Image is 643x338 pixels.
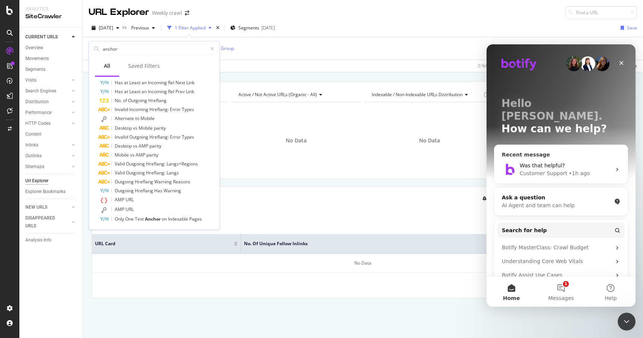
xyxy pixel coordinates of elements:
span: Hreflang: [146,170,167,176]
span: Error [170,106,182,113]
button: Segments[DATE] [227,22,278,34]
div: Explorer Bookmarks [25,188,66,196]
button: Previous [128,22,158,34]
div: Weekly crawl [152,9,182,17]
a: Search Engines [25,87,70,95]
a: NEW URLS [25,203,70,211]
span: URL [126,206,134,212]
div: Sitemaps [25,163,44,171]
a: DISAPPEARED URLS [25,214,70,230]
iframe: Intercom live chat [487,44,636,307]
span: vs [133,125,139,131]
div: All [104,62,110,70]
span: Has [115,79,124,86]
span: URL [126,196,134,203]
span: Invalid [115,106,129,113]
span: 2025 Sep. 20th [99,25,113,31]
a: Sitemaps [25,163,70,171]
span: Prev [175,88,186,95]
span: Outgoing [129,134,149,140]
span: Rel [168,88,175,95]
h4: Indexable / Non-Indexable URLs Distribution [370,89,482,101]
button: Create alert [479,193,514,205]
span: on [162,216,168,222]
span: URL Card [95,240,232,247]
span: Next [175,79,186,86]
span: at [124,79,129,86]
span: vs [122,24,128,30]
span: Mobile [115,152,130,158]
button: Save [618,22,637,34]
span: Langs [167,170,179,176]
input: Find a URL [566,6,637,19]
span: AMP [115,196,126,203]
button: 1 Filter Applied [164,22,215,34]
span: Desktop [115,143,133,149]
div: Outlinks [25,152,42,160]
span: Incoming [129,106,149,113]
span: Rel [168,79,175,86]
span: Active / Not Active URLs (organic - all) [238,91,317,98]
span: Types [182,106,194,113]
span: vs [130,152,136,158]
span: Outgoing [115,187,135,194]
span: parity [154,125,166,131]
span: No. of Unique Follow Inlinks [244,240,616,247]
span: Text [135,216,145,222]
div: SiteCrawler [25,12,76,21]
span: Desktop [115,125,133,131]
h4: Active / Not Active URLs [237,89,355,101]
span: Types [182,134,194,140]
a: Overview [25,44,77,52]
a: HTTP Codes [25,120,70,127]
span: No. [115,97,123,104]
div: DISAPPEARED URLS [25,214,63,230]
span: Link [186,79,194,86]
div: arrow-right-arrow-left [185,10,189,16]
div: Saved Filters [128,62,160,70]
span: Valid [115,161,126,167]
a: Performance [25,109,70,117]
span: Outgoing [126,161,146,167]
div: [DATE] [262,25,275,31]
span: Valid [115,170,126,176]
a: Distribution [25,98,70,106]
span: Hreflang [135,187,154,194]
a: Movements [25,55,77,63]
a: Url Explorer [25,177,77,185]
span: Hreflang: [146,161,167,167]
span: Incoming [148,88,168,95]
span: One [125,216,135,222]
span: an [142,88,148,95]
span: Outgoing [126,170,146,176]
span: Indexable [168,216,189,222]
span: Warning [154,179,173,185]
div: No Data [92,254,634,273]
span: Outgoing [128,97,148,104]
div: HTTP Codes [25,120,51,127]
span: Only [115,216,125,222]
span: Has [154,187,164,194]
span: Indexable / Non-Indexable URLs distribution [372,91,463,98]
span: Invalid [115,134,129,140]
a: CURRENT URLS [25,33,70,41]
a: Segments [25,66,77,73]
span: Warning [164,187,181,194]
